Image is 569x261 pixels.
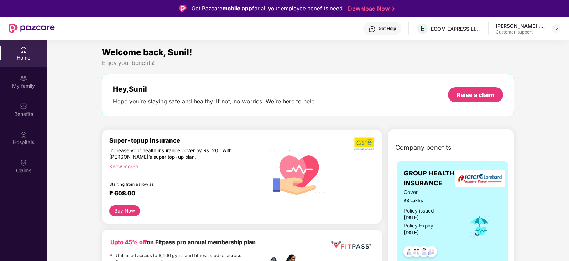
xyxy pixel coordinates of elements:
[354,137,375,150] img: b5dec4f62d2307b9de63beb79f102df3.png
[404,207,434,215] div: Policy issued
[109,205,140,216] button: Buy Now
[455,170,505,187] img: insurerLogo
[330,238,372,251] img: fppp.png
[102,47,192,57] span: Welcome back, Sunil!
[20,103,27,110] img: svg+xml;base64,PHN2ZyBpZD0iQmVuZWZpdHMiIHhtbG5zPSJodHRwOi8vd3d3LnczLm9yZy8yMDAwL3N2ZyIgd2lkdGg9Ij...
[113,98,317,105] div: Hope you’re staying safe and healthy. If not, no worries. We’re here to help.
[404,222,433,230] div: Policy Expiry
[135,165,139,169] span: right
[102,59,514,67] div: Enjoy your benefits!
[20,46,27,53] img: svg+xml;base64,PHN2ZyBpZD0iSG9tZSIgeG1sbnM9Imh0dHA6Ly93d3cudzMub3JnLzIwMDAvc3ZnIiB3aWR0aD0iMjAiIG...
[395,143,451,153] span: Company benefits
[264,137,330,205] img: svg+xml;base64,PHN2ZyB4bWxucz0iaHR0cDovL3d3dy53My5vcmcvMjAwMC9zdmciIHhtbG5zOnhsaW5rPSJodHRwOi8vd3...
[113,85,317,93] div: Hey, Sunil
[404,197,458,204] span: ₹3 Lakhs
[109,163,260,168] div: Know more
[431,25,481,32] div: ECOM EXPRESS LIMITED
[9,24,55,33] img: New Pazcare Logo
[110,239,147,246] b: Upto 45% off
[468,214,491,238] img: icon
[348,5,392,12] a: Download Now
[457,91,494,99] div: Raise a claim
[421,24,425,33] span: E
[20,159,27,166] img: svg+xml;base64,PHN2ZyBpZD0iQ2xhaW0iIHhtbG5zPSJodHRwOi8vd3d3LnczLm9yZy8yMDAwL3N2ZyIgd2lkdGg9IjIwIi...
[109,182,234,187] div: Starting from as low as
[379,26,396,31] div: Get Help
[404,230,419,235] span: [DATE]
[109,190,257,198] div: ₹ 608.00
[553,26,559,31] img: svg+xml;base64,PHN2ZyBpZD0iRHJvcGRvd24tMzJ4MzIiIHhtbG5zPSJodHRwOi8vd3d3LnczLm9yZy8yMDAwL3N2ZyIgd2...
[223,5,252,12] strong: mobile app
[110,239,256,246] b: on Fitpass pro annual membership plan
[404,215,419,220] span: [DATE]
[20,75,27,82] img: svg+xml;base64,PHN2ZyB3aWR0aD0iMjAiIGhlaWdodD0iMjAiIHZpZXdCb3g9IjAgMCAyMCAyMCIgZmlsbD0ibm9uZSIgeG...
[496,29,545,35] div: Customer_support
[404,189,458,196] span: Cover
[109,147,233,160] div: Increase your health insurance cover by Rs. 20L with [PERSON_NAME]’s super top-up plan.
[392,5,395,12] img: Stroke
[192,4,343,13] div: Get Pazcare for all your employee benefits need
[369,26,376,33] img: svg+xml;base64,PHN2ZyBpZD0iSGVscC0zMngzMiIgeG1sbnM9Imh0dHA6Ly93d3cudzMub3JnLzIwMDAvc3ZnIiB3aWR0aD...
[496,22,545,29] div: [PERSON_NAME] [PERSON_NAME]
[109,137,264,144] div: Super-topup Insurance
[404,168,458,189] span: GROUP HEALTH INSURANCE
[20,131,27,138] img: svg+xml;base64,PHN2ZyBpZD0iSG9zcGl0YWxzIiB4bWxucz0iaHR0cDovL3d3dy53My5vcmcvMjAwMC9zdmciIHdpZHRoPS...
[179,5,187,12] img: Logo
